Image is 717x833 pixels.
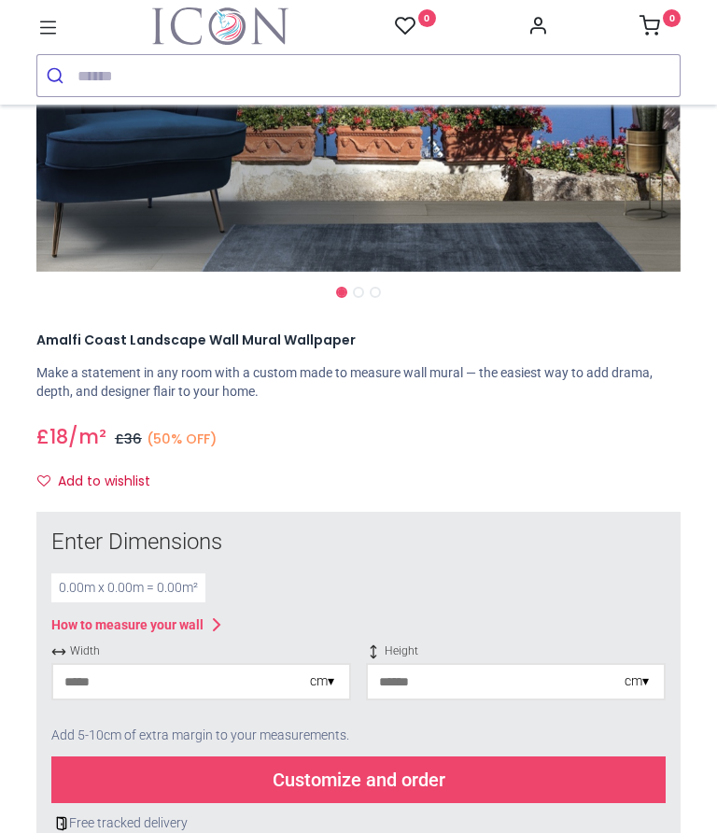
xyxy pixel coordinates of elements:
[49,423,68,450] span: 18
[527,21,548,35] a: Account Info
[37,474,50,487] i: Add to wishlist
[640,21,681,35] a: 0
[36,424,68,451] span: £
[124,430,142,448] span: 36
[115,430,142,448] span: £
[51,715,666,756] div: Add 5-10cm of extra margin to your measurements.
[310,672,334,691] div: cm ▾
[37,55,77,96] button: Submit
[36,466,166,498] button: Add to wishlistAdd to wishlist
[663,9,681,27] sup: 0
[51,616,204,635] div: How to measure your wall
[366,643,666,659] span: Height
[36,364,681,401] p: Make a statement in any room with a custom made to measure wall mural — the easiest way to add dr...
[152,7,288,45] a: Logo of Icon Wall Stickers
[418,9,436,27] sup: 0
[395,15,436,38] a: 0
[51,814,666,833] div: Free tracked delivery
[51,573,205,603] div: 0.00 m x 0.00 m = 0.00 m²
[36,332,681,350] h1: Amalfi Coast Landscape Wall Mural Wallpaper
[51,527,666,558] div: Enter Dimensions
[152,7,288,45] img: Icon Wall Stickers
[68,423,106,450] span: /m²
[51,643,351,659] span: Width
[51,756,666,803] div: Customize and order
[625,672,649,691] div: cm ▾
